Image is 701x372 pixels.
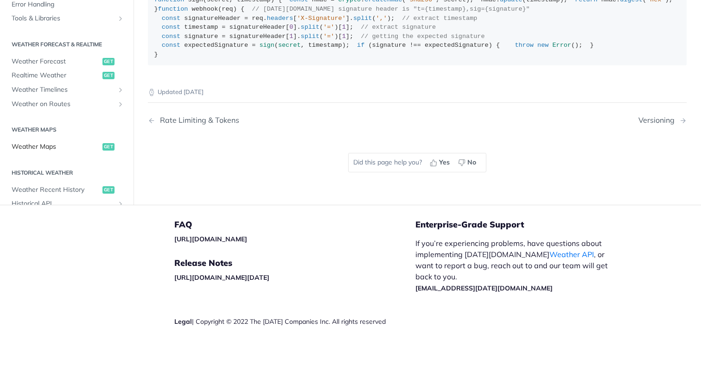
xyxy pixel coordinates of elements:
a: Tools & LibrariesShow subpages for Tools & Libraries [7,12,127,25]
span: split [353,15,372,22]
span: '=' [323,33,334,40]
span: webhook [192,6,218,13]
nav: Pagination Controls [148,107,687,134]
h2: Weather Maps [7,126,127,134]
span: const [162,33,181,40]
span: 'X-Signature' [297,15,345,22]
span: = [222,33,225,40]
span: 1 [342,33,346,40]
span: Realtime Weather [12,71,100,80]
a: Weather Mapsget [7,140,127,154]
span: const [162,24,181,31]
a: Weather on RoutesShow subpages for Weather on Routes [7,97,127,111]
span: secret [278,42,301,49]
span: throw [515,42,534,49]
span: get [102,72,115,79]
span: Weather Recent History [12,185,100,194]
a: Weather Recent Historyget [7,183,127,196]
span: new [537,42,548,49]
span: signatureHeader [229,33,286,40]
div: Did this page help you? [348,153,486,172]
span: split [301,24,320,31]
span: timestamp [308,42,342,49]
span: if [357,42,364,49]
span: const [162,42,181,49]
span: req [252,15,263,22]
span: expectedSignature [184,42,248,49]
span: 1 [289,33,293,40]
span: split [301,33,320,40]
span: function [158,6,188,13]
span: Weather Forecast [12,57,100,66]
span: expectedSignature [425,42,489,49]
a: Next Page: Versioning [638,116,687,125]
a: Realtime Weatherget [7,69,127,82]
h2: Historical Weather [7,168,127,177]
span: signature [372,42,406,49]
a: Previous Page: Rate Limiting & Tokens [148,116,379,125]
div: Versioning [638,116,679,125]
h5: FAQ [174,219,415,230]
span: Tools & Libraries [12,14,115,23]
button: Show subpages for Weather on Routes [117,100,124,107]
span: Weather Maps [12,142,100,151]
span: Error [552,42,571,49]
span: !== [410,42,421,49]
p: Updated [DATE] [148,88,687,97]
a: [EMAIL_ADDRESS][DATE][DOMAIN_NAME] [415,284,553,292]
span: '=' [323,24,334,31]
span: req [222,6,233,13]
span: timestamp [184,24,218,31]
span: get [102,143,115,151]
span: // getting the expected signature [361,33,484,40]
div: Rate Limiting & Tokens [155,116,239,125]
button: Yes [427,156,455,170]
h2: Weather Forecast & realtime [7,40,127,48]
span: Weather on Routes [12,99,115,108]
p: If you’re experiencing problems, have questions about implementing [DATE][DOMAIN_NAME] , or want ... [415,238,618,293]
span: const [162,15,181,22]
button: No [455,156,481,170]
a: Weather TimelinesShow subpages for Weather Timelines [7,83,127,97]
h5: Enterprise-Grade Support [415,219,632,230]
span: = [244,15,248,22]
span: Yes [439,158,450,167]
span: Weather Timelines [12,85,115,95]
span: = [252,42,255,49]
span: signatureHeader [229,24,286,31]
span: = [222,24,225,31]
a: [URL][DOMAIN_NAME] [174,235,247,243]
span: // extract signature [361,24,436,31]
a: Weather API [549,250,594,259]
span: sign [259,42,274,49]
span: ',' [376,15,387,22]
span: // [DATE][DOMAIN_NAME] signature header is "t={timestamp},sig={signature}" [252,6,530,13]
span: 1 [342,24,346,31]
span: get [102,186,115,193]
a: Weather Forecastget [7,54,127,68]
span: 0 [289,24,293,31]
button: Show subpages for Historical API [117,200,124,208]
span: signature [184,33,218,40]
div: | Copyright © 2022 The [DATE] Companies Inc. All rights reserved [174,317,415,326]
a: Historical APIShow subpages for Historical API [7,197,127,211]
button: Show subpages for Tools & Libraries [117,15,124,22]
span: // extract timestamp [402,15,477,22]
span: Historical API [12,199,115,208]
h5: Release Notes [174,258,415,269]
span: headers [267,15,293,22]
span: get [102,57,115,65]
a: [URL][DOMAIN_NAME][DATE] [174,273,269,282]
span: signatureHeader [184,15,241,22]
button: Show subpages for Weather Timelines [117,86,124,94]
a: Legal [174,317,192,326]
span: No [467,158,476,167]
